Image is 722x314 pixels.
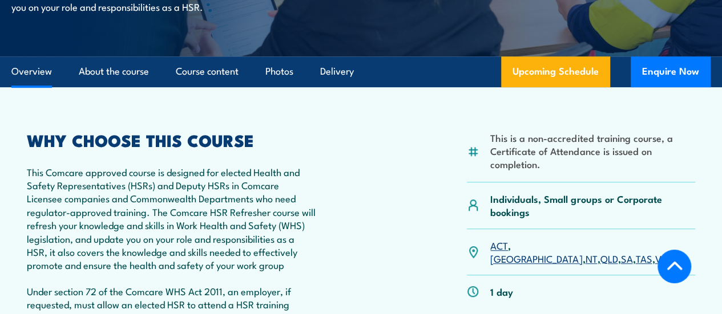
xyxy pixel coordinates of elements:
a: [GEOGRAPHIC_DATA] [490,251,582,265]
a: Upcoming Schedule [501,56,610,87]
p: 1 day [490,285,513,298]
p: This Comcare approved course is designed for elected Health and Safety Representatives (HSRs) and... [27,165,317,272]
a: TAS [635,251,652,265]
a: Photos [265,56,293,87]
a: Overview [11,56,52,87]
p: Individuals, Small groups or Corporate bookings [490,192,695,219]
a: NT [585,251,597,265]
a: SA [620,251,632,265]
a: About the course [79,56,149,87]
a: VIC [655,251,669,265]
h2: WHY CHOOSE THIS COURSE [27,132,317,147]
li: This is a non-accredited training course, a Certificate of Attendance is issued on completion. [490,131,695,171]
a: Delivery [320,56,354,87]
a: QLD [600,251,618,265]
p: , , , , , , , [490,239,695,266]
a: ACT [490,238,508,252]
button: Enquire Now [631,56,711,87]
a: Course content [176,56,239,87]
